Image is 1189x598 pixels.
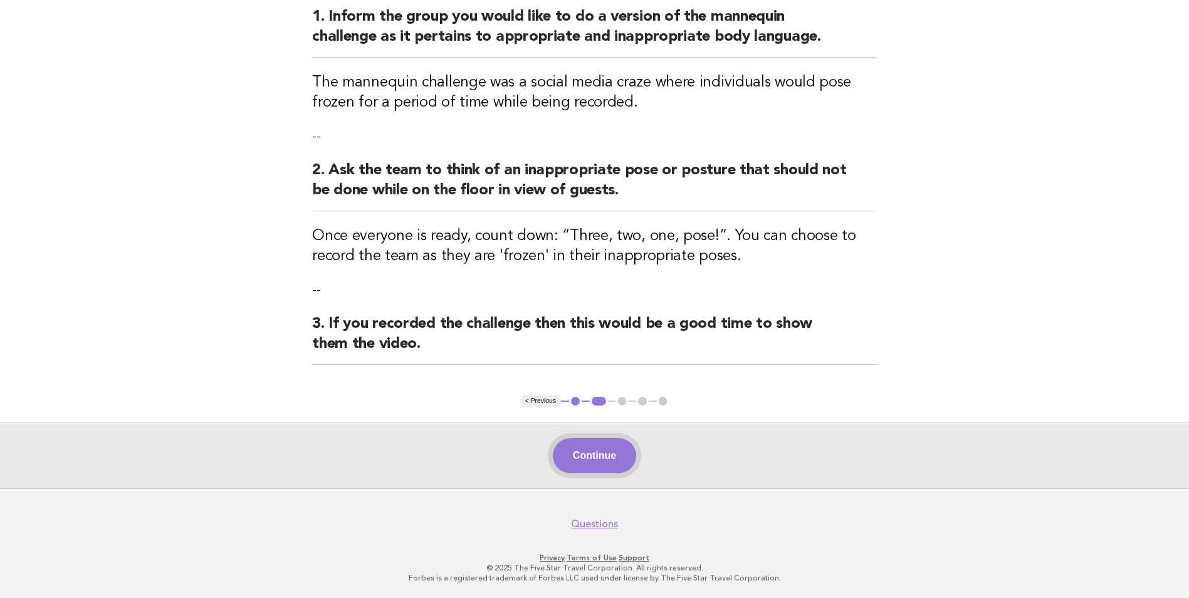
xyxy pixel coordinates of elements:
[553,438,636,473] button: Continue
[312,160,877,211] h2: 2. Ask the team to think of an inappropriate pose or posture that should not be done while on the...
[520,395,561,407] button: < Previous
[540,553,565,562] a: Privacy
[590,395,608,407] button: 2
[569,395,582,407] button: 1
[312,7,877,58] h2: 1. Inform the group you would like to do a version of the mannequin challenge as it pertains to a...
[211,563,978,573] p: © 2025 The Five Star Travel Corporation. All rights reserved.
[211,553,978,563] p: · ·
[567,553,617,562] a: Terms of Use
[312,73,877,113] h3: The mannequin challenge was a social media craze where individuals would pose frozen for a period...
[211,573,978,583] p: Forbes is a registered trademark of Forbes LLC used under license by The Five Star Travel Corpora...
[312,128,877,145] p: --
[312,314,877,365] h2: 3. If you recorded the challenge then this would be a good time to show them the video.
[619,553,649,562] a: Support
[571,518,618,530] a: Questions
[312,281,877,299] p: --
[312,226,877,266] h3: Once everyone is ready, count down: “Three, two, one, pose!”. You can choose to record the team a...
